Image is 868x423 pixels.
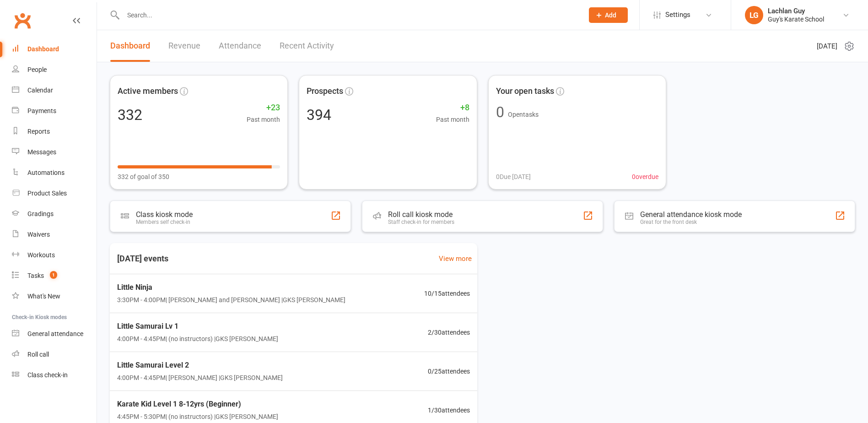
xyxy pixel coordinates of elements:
div: Automations [27,169,65,176]
div: Lachlan Guy [768,7,824,15]
span: +8 [436,101,469,114]
div: 394 [307,108,331,122]
div: General attendance kiosk mode [640,210,742,219]
span: Little Samurai Level 2 [117,359,283,371]
span: Settings [665,5,690,25]
a: Calendar [12,80,97,101]
span: +23 [247,101,280,114]
a: Messages [12,142,97,163]
div: Class check-in [27,371,68,379]
a: General attendance kiosk mode [12,324,97,344]
input: Search... [120,9,577,22]
span: [DATE] [817,41,837,52]
div: Dashboard [27,45,59,53]
span: 4:00PM - 4:45PM | [PERSON_NAME] | GKS [PERSON_NAME] [117,373,283,383]
div: Messages [27,148,56,156]
a: Automations [12,163,97,183]
div: Workouts [27,251,55,259]
h3: [DATE] events [110,250,176,267]
span: Past month [436,114,469,125]
div: Payments [27,107,56,114]
div: Tasks [27,272,44,279]
button: Add [589,7,628,23]
a: Clubworx [11,9,34,32]
div: Waivers [27,231,50,238]
a: Workouts [12,245,97,266]
span: 0 overdue [632,172,658,182]
div: Gradings [27,210,54,217]
a: Class kiosk mode [12,365,97,385]
span: 332 of goal of 350 [118,172,169,182]
span: Little Samurai Lv 1 [117,320,278,332]
a: Dashboard [110,30,150,62]
div: 0 [496,105,504,119]
a: What's New [12,286,97,307]
span: 0 Due [DATE] [496,172,531,182]
div: Guy's Karate School [768,15,824,23]
div: Class kiosk mode [136,210,193,219]
span: 1 / 30 attendees [428,405,470,415]
span: 4:00PM - 4:45PM | (no instructors) | GKS [PERSON_NAME] [117,334,278,344]
div: Calendar [27,87,53,94]
div: General attendance [27,330,83,337]
span: Add [605,11,616,19]
div: Roll call [27,351,49,358]
a: Product Sales [12,183,97,204]
div: Members self check-in [136,219,193,225]
span: 4:45PM - 5:30PM | (no instructors) | GKS [PERSON_NAME] [117,412,278,422]
a: Dashboard [12,39,97,60]
a: Tasks 1 [12,266,97,286]
div: Product Sales [27,190,67,197]
span: Karate Kid Level 1 8-12yrs (Beginner) [117,398,278,410]
span: Little Ninja [117,282,345,293]
span: Past month [247,114,280,125]
div: Great for the front desk [640,219,742,225]
a: Revenue [168,30,200,62]
span: Open tasks [508,111,539,118]
a: Gradings [12,204,97,224]
a: Waivers [12,224,97,245]
a: Roll call [12,344,97,365]
span: 3:30PM - 4:00PM | [PERSON_NAME] and [PERSON_NAME] | GKS [PERSON_NAME] [117,295,345,305]
span: 1 [50,271,57,279]
span: 0 / 25 attendees [428,366,470,376]
div: What's New [27,293,60,300]
div: People [27,66,47,73]
a: People [12,60,97,80]
div: 332 [118,108,142,122]
div: Reports [27,128,50,135]
span: 10 / 15 attendees [424,288,470,298]
a: Payments [12,101,97,121]
span: Your open tasks [496,85,554,98]
div: LG [745,6,763,24]
a: View more [439,253,472,264]
div: Staff check-in for members [388,219,454,225]
a: Reports [12,121,97,142]
div: Roll call kiosk mode [388,210,454,219]
span: Active members [118,85,178,98]
a: Recent Activity [280,30,334,62]
span: Prospects [307,85,343,98]
a: Attendance [219,30,261,62]
span: 2 / 30 attendees [428,327,470,337]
